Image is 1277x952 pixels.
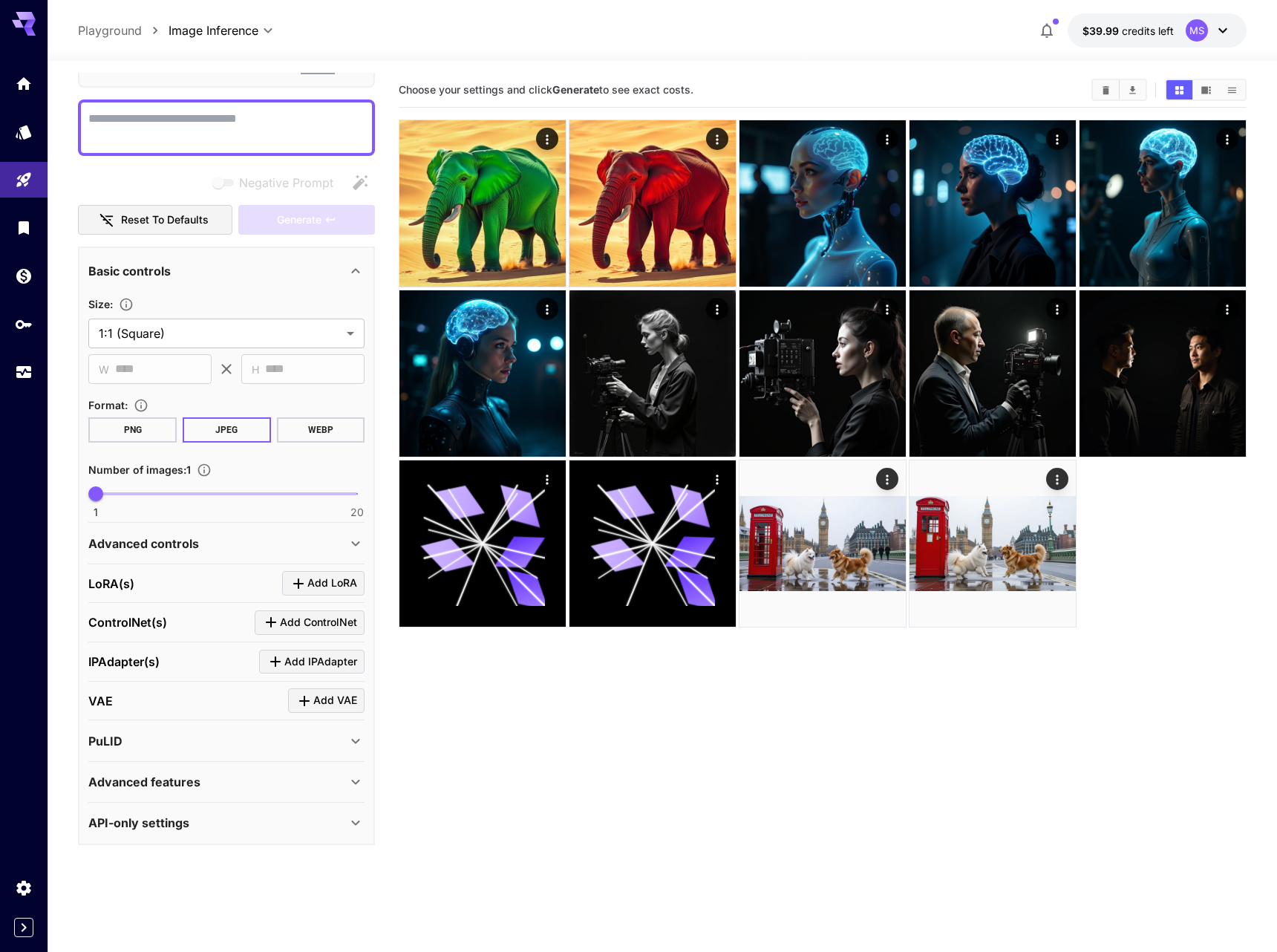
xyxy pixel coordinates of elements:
[706,128,728,150] div: Actions
[88,692,113,710] p: VAE
[1216,128,1238,150] div: Actions
[88,399,128,411] span: Format :
[536,298,558,320] div: Actions
[1082,25,1122,37] span: $39.99
[739,120,906,287] img: Z
[99,325,341,342] span: 1:1 (Square)
[15,218,33,237] div: Library
[1165,79,1247,101] div: Show media in grid viewShow media in video viewShow media in list view
[288,688,365,713] button: Click to add VAE
[78,22,169,39] nav: breadcrumb
[15,363,33,382] div: Usage
[1193,80,1219,100] button: Show media in video view
[876,298,898,320] div: Actions
[307,574,357,593] span: Add LoRA
[88,723,365,759] div: PuLID
[706,468,728,490] div: Actions
[255,610,365,635] button: Click to add ControlNet
[399,83,693,96] span: Choose your settings and click to see exact costs.
[88,253,365,289] div: Basic controls
[15,267,33,285] div: Wallet
[350,505,364,520] span: 20
[1219,80,1245,100] button: Show media in list view
[1093,80,1119,100] button: Clear All
[15,70,33,88] div: Home
[88,526,365,561] div: Advanced controls
[536,128,558,150] div: Actions
[876,468,898,490] div: Actions
[169,22,258,39] span: Image Inference
[88,613,167,631] p: ControlNet(s)
[88,805,365,841] div: API-only settings
[78,205,232,235] button: Reset to defaults
[1046,298,1068,320] div: Actions
[280,613,357,632] span: Add ControlNet
[88,417,177,443] button: PNG
[1216,298,1238,320] div: Actions
[78,22,142,39] a: Playground
[909,460,1076,627] img: 6DVLzJPemdF4HKJjixe0y5x0j38Kotyf+CEOF9fINqeKutB7x5RPL8H53LEsroNL1yAAAAAElFTkSuQmCC
[239,174,333,192] span: Negative Prompt
[88,814,189,832] p: API-only settings
[88,764,365,800] div: Advanced features
[88,732,123,750] p: PuLID
[183,417,271,443] button: JPEG
[282,571,365,596] button: Click to add LoRA
[252,361,259,378] span: H
[277,417,365,443] button: WEBP
[88,575,134,593] p: LoRA(s)
[15,123,33,141] div: Models
[569,290,736,457] img: Z
[88,262,171,280] p: Basic controls
[399,290,566,457] img: 2Q==
[536,468,558,490] div: Actions
[284,653,357,671] span: Add IPAdapter
[1046,128,1068,150] div: Actions
[191,463,218,477] button: Specify how many images to generate in a single request. Each image generation will be charged se...
[1120,80,1146,100] button: Download All
[128,398,154,413] button: Choose the file format for the output image.
[88,298,113,310] span: Size :
[259,650,365,674] button: Click to add IPAdapter
[1082,23,1174,39] div: $39.99106
[14,918,33,937] button: Expand sidebar
[739,290,906,457] img: 9k=
[706,298,728,320] div: Actions
[1068,13,1247,48] button: $39.99106MS
[399,120,566,287] img: 2Q==
[552,83,599,96] b: Generate
[15,171,33,189] div: Playground
[739,460,906,627] img: 8HYokm35TvissAAAAASUVORK5CYII=
[88,463,191,476] span: Number of images : 1
[209,173,345,192] span: Negative prompts are not compatible with the selected model.
[1122,25,1174,37] span: credits left
[94,505,98,520] span: 1
[88,653,160,671] p: IPAdapter(s)
[15,315,33,333] div: API Keys
[569,120,736,287] img: 9k=
[876,128,898,150] div: Actions
[88,535,199,552] p: Advanced controls
[1046,468,1068,490] div: Actions
[909,290,1076,457] img: 9k=
[113,297,140,312] button: Adjust the dimensions of the generated image by specifying its width and height in pixels, or sel...
[1186,19,1208,42] div: MS
[15,878,33,897] div: Settings
[88,773,200,791] p: Advanced features
[1080,290,1246,457] img: Z
[1091,79,1147,101] div: Clear AllDownload All
[1166,80,1192,100] button: Show media in grid view
[1080,120,1246,287] img: Z
[313,691,357,710] span: Add VAE
[99,361,109,378] span: W
[909,120,1076,287] img: 2Q==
